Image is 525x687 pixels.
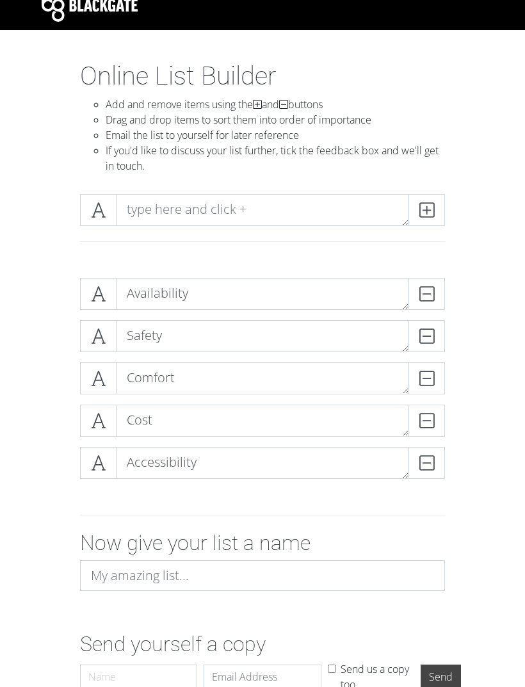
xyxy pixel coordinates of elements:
h2: Send yourself a copy [80,632,445,656]
li: Email the list to yourself for later reference [106,127,445,143]
h1: Online List Builder [80,61,445,92]
h2: Now give your list a name [80,531,445,555]
li: Add and remove items using the and buttons [106,97,445,112]
input: My amazing list... [80,560,445,591]
li: If you'd like to discuss your list further, tick the feedback box and we'll get in touch. [106,143,445,174]
li: Drag and drop items to sort them into order of importance [106,112,445,127]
